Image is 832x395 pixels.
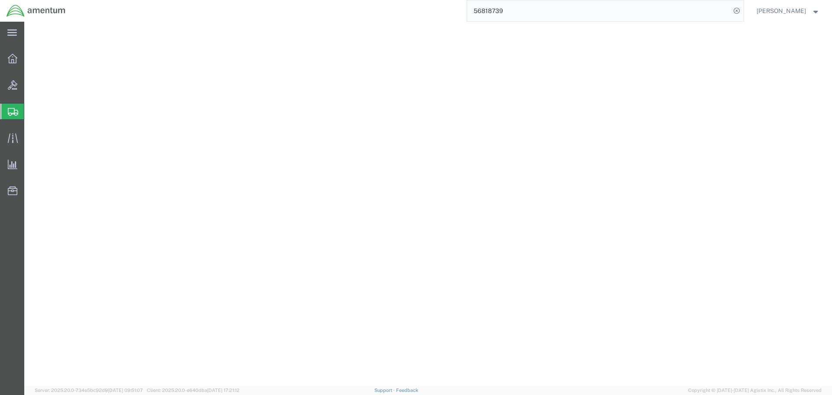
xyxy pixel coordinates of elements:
a: Feedback [396,388,418,393]
iframe: FS Legacy Container [24,22,832,386]
a: Support [374,388,396,393]
span: Copyright © [DATE]-[DATE] Agistix Inc., All Rights Reserved [688,387,822,394]
span: [DATE] 17:21:12 [207,388,240,393]
img: logo [6,4,66,17]
button: [PERSON_NAME] [756,6,820,16]
input: Search for shipment number, reference number [467,0,731,21]
span: Steven Alcott [757,6,806,16]
span: Client: 2025.20.0-e640dba [147,388,240,393]
span: Server: 2025.20.0-734e5bc92d9 [35,388,143,393]
span: [DATE] 09:51:07 [108,388,143,393]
